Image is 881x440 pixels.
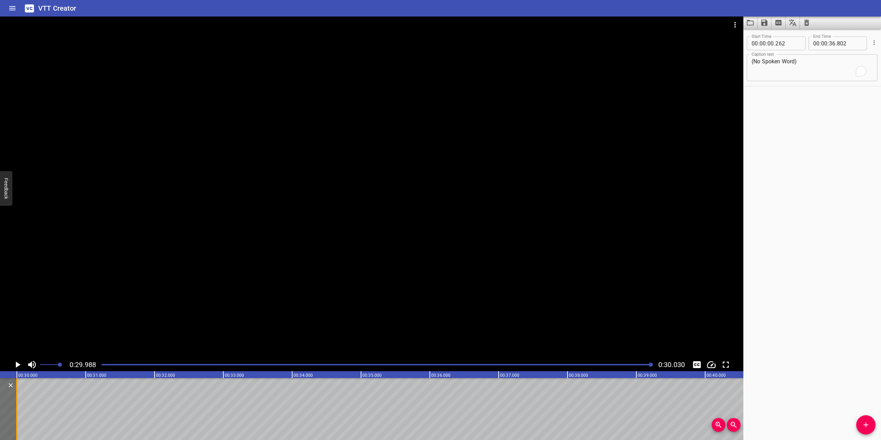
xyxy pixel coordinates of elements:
[743,17,757,29] button: Load captions from file
[757,17,772,29] button: Save captions to file
[800,17,814,29] button: Clear captions
[690,358,703,371] button: Toggle captions
[18,373,38,378] text: 00:30.000
[705,358,718,371] button: Change Playback Speed
[821,36,828,50] input: 00
[829,36,836,50] input: 36
[638,373,657,378] text: 00:39.000
[788,19,797,27] svg: Translate captions
[828,36,829,50] span: :
[774,19,783,27] svg: Extract captions from video
[803,19,811,27] svg: Clear captions
[11,358,24,371] button: Play/Pause
[156,373,175,378] text: 00:32.000
[87,373,106,378] text: 00:31.000
[760,36,766,50] input: 00
[727,418,741,432] button: Zoom Out
[58,363,62,367] span: Set video volume
[38,3,76,14] h6: VTT Creator
[856,415,875,434] button: Add Cue
[870,34,878,52] div: Cue Options
[775,36,800,50] input: 262
[719,358,732,371] button: Toggle fullscreen
[774,36,775,50] span: .
[294,373,313,378] text: 00:34.000
[766,36,767,50] span: :
[362,373,382,378] text: 00:35.000
[500,373,519,378] text: 00:37.000
[431,373,450,378] text: 00:36.000
[758,36,760,50] span: :
[820,36,821,50] span: :
[569,373,588,378] text: 00:38.000
[719,358,732,371] div: Toggle Full Screen
[767,36,774,50] input: 00
[6,381,15,390] button: Delete
[752,36,758,50] input: 00
[813,36,820,50] input: 00
[837,36,862,50] input: 802
[102,364,653,365] div: Play progress
[870,38,879,47] button: Cue Options
[727,17,743,33] button: Video Options
[752,58,873,78] textarea: To enrich screen reader interactions, please activate Accessibility in Grammarly extension settings
[760,19,768,27] svg: Save captions to file
[836,36,837,50] span: .
[70,361,96,369] span: Current Time
[772,17,786,29] button: Extract captions from video
[786,17,800,29] button: Translate captions
[712,418,725,432] button: Zoom In
[658,361,685,369] span: Video Duration
[707,373,726,378] text: 00:40.000
[225,373,244,378] text: 00:33.000
[25,358,39,371] button: Toggle mute
[6,381,14,390] div: Delete Cue
[690,358,703,371] div: Hide/Show Captions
